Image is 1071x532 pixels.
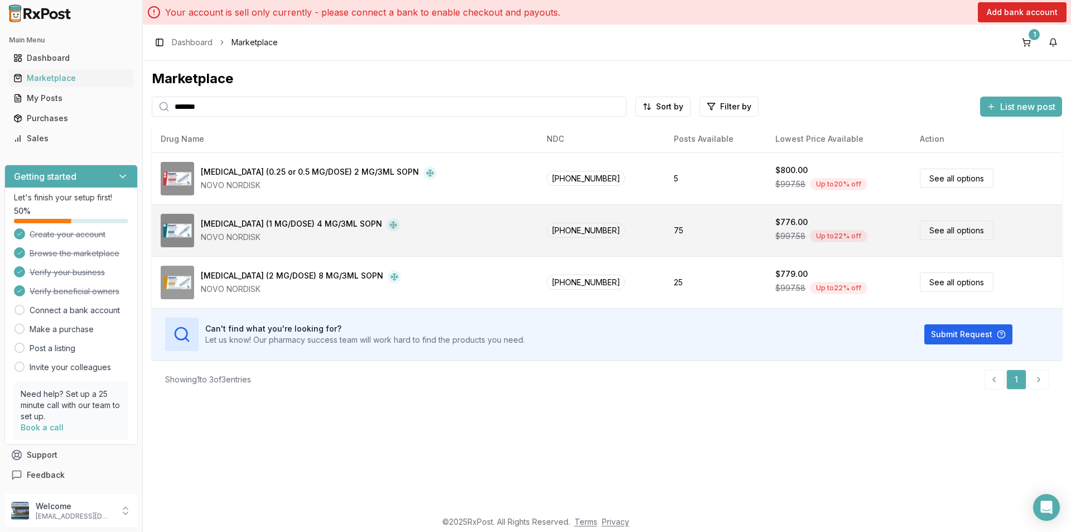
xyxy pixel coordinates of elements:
a: See all options [920,169,993,188]
p: Your account is sell only currently - please connect a bank to enable checkout and payouts. [165,6,560,19]
div: Open Intercom Messenger [1033,494,1060,521]
img: Ozempic (2 MG/DOSE) 8 MG/3ML SOPN [161,266,194,299]
td: 5 [665,152,767,204]
a: Privacy [602,517,629,526]
div: Up to 20 % off [810,178,867,190]
div: Showing 1 to 3 of 3 entries [165,374,251,385]
img: RxPost Logo [4,4,76,22]
span: Feedback [27,469,65,481]
div: Marketplace [13,73,129,84]
button: My Posts [4,89,138,107]
th: Action [911,126,1062,152]
div: 1 [1029,29,1040,40]
div: Purchases [13,113,129,124]
div: NOVO NORDISK [201,284,401,295]
div: [MEDICAL_DATA] (1 MG/DOSE) 4 MG/3ML SOPN [201,218,382,232]
a: See all options [920,272,993,292]
img: Ozempic (1 MG/DOSE) 4 MG/3ML SOPN [161,214,194,247]
span: [PHONE_NUMBER] [547,171,625,186]
a: 1 [1006,370,1026,390]
button: Dashboard [4,49,138,67]
a: My Posts [9,88,133,108]
span: Sort by [656,101,683,112]
a: Sales [9,128,133,148]
p: Need help? Set up a 25 minute call with our team to set up. [21,389,122,422]
p: Welcome [36,501,113,512]
th: Lowest Price Available [766,126,911,152]
div: NOVO NORDISK [201,232,400,243]
th: NDC [538,126,664,152]
p: Let's finish your setup first! [14,192,128,203]
a: Dashboard [172,37,213,48]
a: Invite your colleagues [30,362,111,373]
nav: breadcrumb [172,37,278,48]
nav: pagination [984,370,1049,390]
div: Sales [13,133,129,144]
div: $776.00 [775,217,808,228]
h3: Can't find what you're looking for? [205,323,525,334]
div: Marketplace [152,70,1062,88]
div: [MEDICAL_DATA] (0.25 or 0.5 MG/DOSE) 2 MG/3ML SOPN [201,166,419,180]
th: Posts Available [665,126,767,152]
a: List new post [980,102,1062,113]
button: Add bank account [978,2,1067,22]
button: Sales [4,130,138,147]
button: Feedback [4,465,138,485]
span: 50 % [14,205,31,217]
td: 75 [665,204,767,256]
a: Book a call [21,423,64,432]
h3: Getting started [14,170,76,183]
a: Purchases [9,108,133,128]
p: Let us know! Our pharmacy success team will work hard to find the products you need. [205,334,525,346]
div: Dashboard [13,52,129,64]
a: Connect a bank account [30,305,120,316]
div: Up to 22 % off [810,282,867,294]
span: Verify beneficial owners [30,286,119,297]
button: 1 [1017,33,1035,51]
a: Marketplace [9,68,133,88]
div: My Posts [13,93,129,104]
td: 25 [665,256,767,308]
button: Marketplace [4,69,138,87]
span: Filter by [720,101,751,112]
img: User avatar [11,502,29,520]
button: Submit Request [924,324,1012,344]
span: Create your account [30,229,105,240]
span: List new post [1000,100,1055,113]
a: Make a purchase [30,324,94,335]
button: Sort by [635,97,691,117]
a: See all options [920,221,993,240]
div: Up to 22 % off [810,230,867,242]
span: $997.58 [775,282,805,294]
h2: Main Menu [9,36,133,45]
div: [MEDICAL_DATA] (2 MG/DOSE) 8 MG/3ML SOPN [201,270,383,284]
a: Terms [575,517,597,526]
img: Ozempic (0.25 or 0.5 MG/DOSE) 2 MG/3ML SOPN [161,162,194,195]
span: Marketplace [231,37,278,48]
span: Verify your business [30,267,105,278]
span: $997.58 [775,231,805,242]
button: Support [4,445,138,465]
a: Post a listing [30,343,75,354]
button: List new post [980,97,1062,117]
span: $997.58 [775,179,805,190]
span: [PHONE_NUMBER] [547,275,625,290]
button: Purchases [4,109,138,127]
button: Filter by [699,97,759,117]
p: [EMAIL_ADDRESS][DOMAIN_NAME] [36,512,113,521]
span: [PHONE_NUMBER] [547,223,625,238]
div: $800.00 [775,165,808,176]
th: Drug Name [152,126,538,152]
a: Dashboard [9,48,133,68]
div: NOVO NORDISK [201,180,437,191]
div: $779.00 [775,269,808,280]
span: Browse the marketplace [30,248,119,259]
